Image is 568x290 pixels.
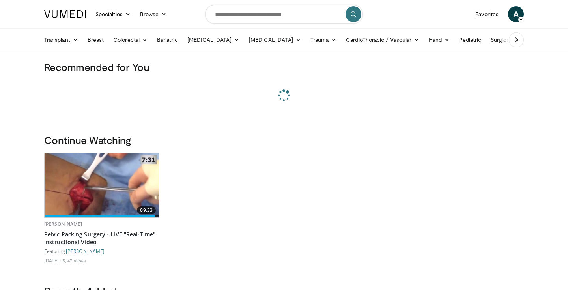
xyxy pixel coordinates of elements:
[205,5,363,24] input: Search topics, interventions
[135,6,172,22] a: Browse
[244,32,306,48] a: [MEDICAL_DATA]
[44,221,82,227] a: [PERSON_NAME]
[45,153,159,217] img: df0c133d-fb64-4bef-89c8-61cfc80095a3.620x360_q85_upscale.jpg
[424,32,454,48] a: Hand
[108,32,152,48] a: Colorectal
[183,32,244,48] a: [MEDICAL_DATA]
[508,6,524,22] a: A
[44,61,524,73] h3: Recommended for You
[44,248,159,254] div: Featuring:
[341,32,424,48] a: CardioThoracic / Vascular
[306,32,342,48] a: Trauma
[454,32,486,48] a: Pediatric
[83,32,108,48] a: Breast
[486,32,549,48] a: Surgical Oncology
[91,6,135,22] a: Specialties
[471,6,503,22] a: Favorites
[44,10,86,18] img: VuMedi Logo
[62,257,86,264] li: 5,147 views
[44,257,61,264] li: [DATE]
[39,32,83,48] a: Transplant
[152,32,183,48] a: Bariatric
[44,230,159,246] a: Pelvic Packing Surgery - LIVE "Real-Time" Instructional Video
[44,134,524,146] h3: Continue Watching
[45,153,159,217] a: 09:33
[66,248,105,254] a: [PERSON_NAME]
[137,206,156,214] span: 09:33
